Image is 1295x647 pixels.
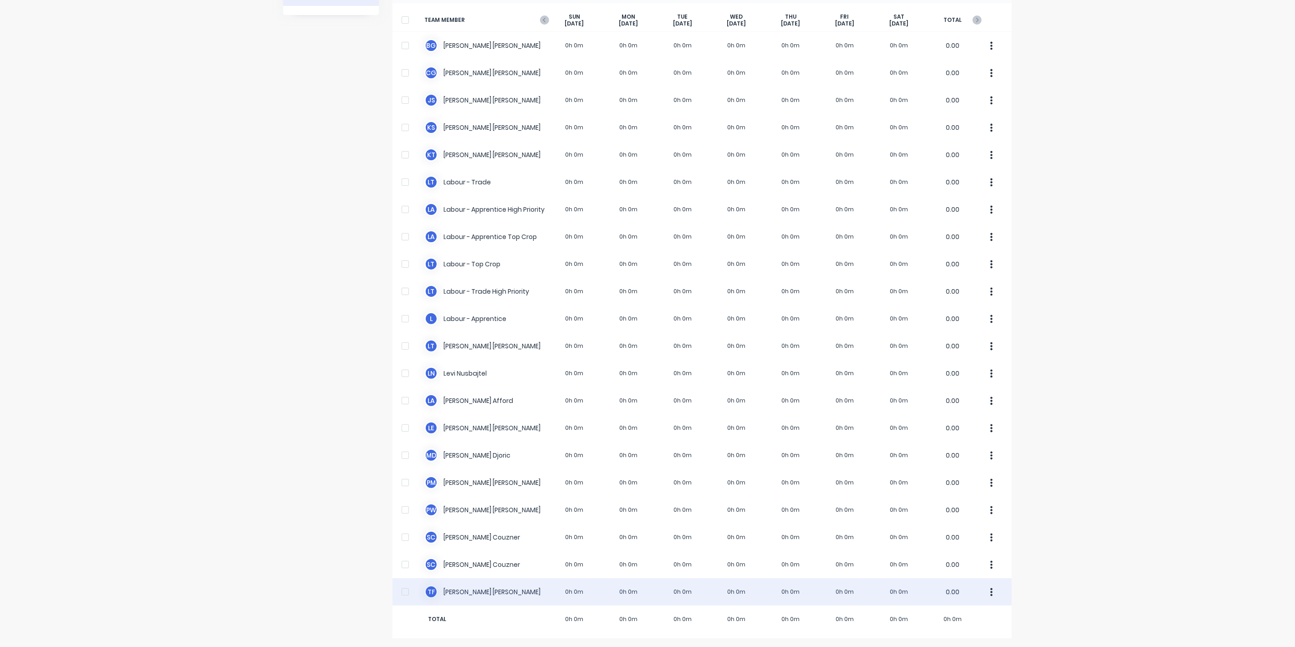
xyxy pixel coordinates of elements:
span: [DATE] [727,20,746,27]
span: 0h 0m [926,615,980,623]
span: [DATE] [781,20,800,27]
span: [DATE] [889,20,908,27]
span: [DATE] [619,20,638,27]
span: TEAM MEMBER [424,13,547,27]
span: 0h 0m [872,615,926,623]
span: [DATE] [835,20,854,27]
span: TOTAL [424,615,547,623]
span: 0h 0m [709,615,764,623]
span: TOTAL [926,13,980,27]
span: [DATE] [565,20,584,27]
span: TUE [677,13,688,20]
span: 0h 0m [547,615,602,623]
span: SUN [569,13,580,20]
span: 0h 0m [764,615,818,623]
span: [DATE] [673,20,692,27]
span: SAT [893,13,904,20]
span: WED [730,13,743,20]
span: FRI [841,13,849,20]
span: MON [622,13,635,20]
span: 0h 0m [602,615,656,623]
span: 0h 0m [818,615,872,623]
span: 0h 0m [656,615,710,623]
span: THU [785,13,796,20]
